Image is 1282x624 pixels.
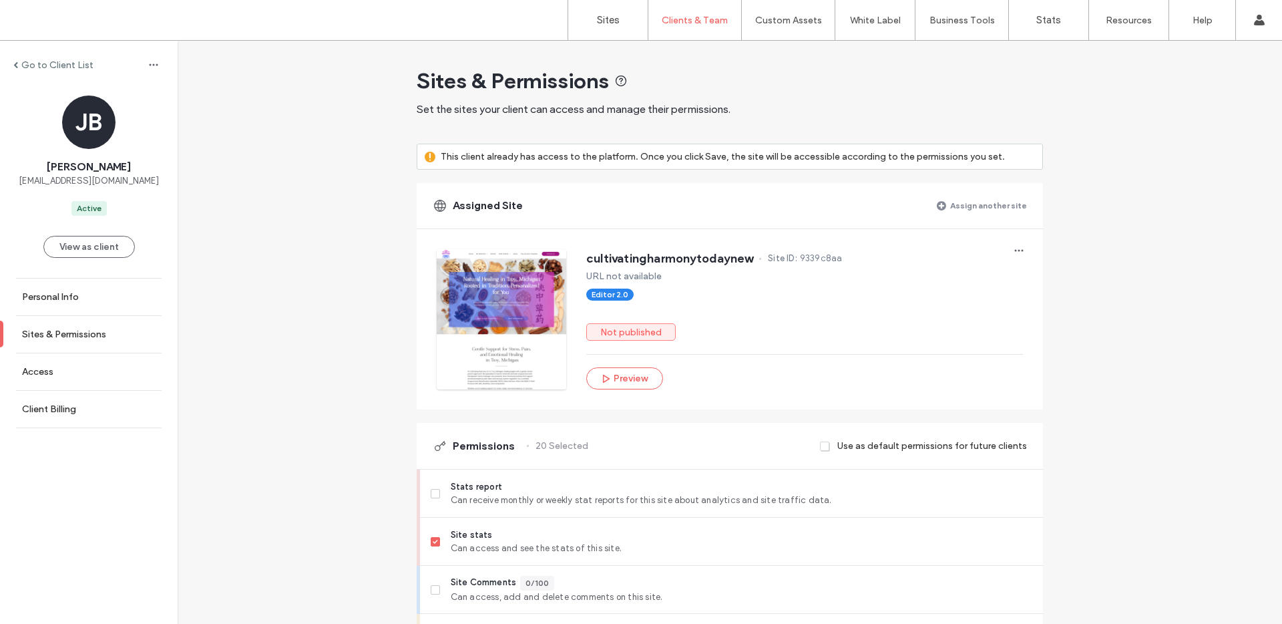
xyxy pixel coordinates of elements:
span: [EMAIL_ADDRESS][DOMAIN_NAME] [19,174,159,188]
span: Can receive monthly or weekly stat reports for this site about analytics and site traffic data. [451,494,1032,507]
label: Use as default permissions for future clients [837,434,1027,458]
span: [PERSON_NAME] [47,160,131,174]
span: cultivatingharmonytodaynew [586,252,753,265]
span: Editor 2.0 [592,289,628,301]
label: Sites [597,14,620,26]
span: Can access and see the stats of this site. [451,542,1032,555]
label: Stats [1036,14,1061,26]
label: This client already has access to the platform. Once you click Save, the site will be accessible ... [441,144,1005,169]
div: Active [77,202,101,214]
label: Custom Assets [755,15,822,26]
label: White Label [850,15,901,26]
label: Client Billing [22,404,76,415]
span: 9339c8aa [800,252,843,265]
button: Preview [586,367,663,389]
label: Resources [1106,15,1152,26]
label: Go to Client List [21,59,93,71]
span: Permissions [453,439,515,454]
label: Personal Info [22,291,79,303]
label: Business Tools [929,15,995,26]
label: Help [1193,15,1213,26]
label: Not published [586,323,676,341]
span: Can access, add and delete comments on this site. [451,591,1032,604]
label: 20 Selected [536,434,588,458]
span: Stats report [451,480,1032,494]
button: View as client [43,236,135,258]
span: Site stats [451,528,1032,542]
label: Assign another site [950,194,1027,217]
span: Sites & Permissions [417,67,609,94]
span: Assigned Site [453,198,523,213]
span: Site Comments [451,576,517,591]
label: Clients & Team [662,15,728,26]
div: JB [62,96,116,149]
label: Sites & Permissions [22,329,106,340]
label: URL not available [586,271,662,282]
label: Access [22,366,53,377]
span: Site ID: [768,252,797,265]
span: Set the sites your client can access and manage their permissions. [417,103,730,116]
span: Help [31,9,58,21]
